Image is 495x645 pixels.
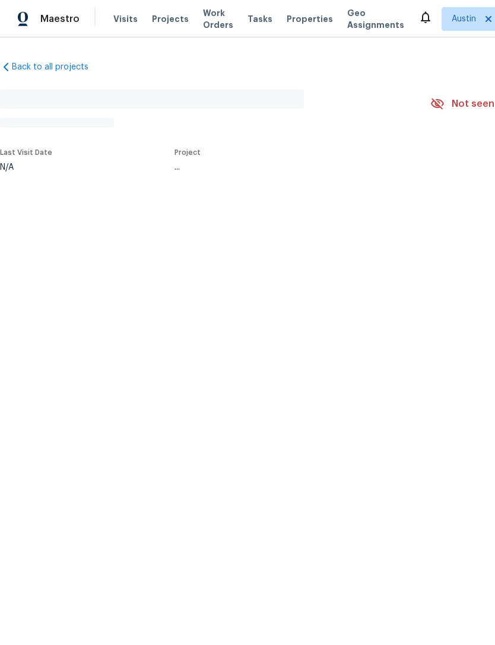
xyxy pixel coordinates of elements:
span: Project [174,149,201,156]
span: Geo Assignments [347,7,404,31]
span: Tasks [247,15,272,23]
span: Austin [452,13,476,25]
span: Projects [152,13,189,25]
span: Properties [287,13,333,25]
span: Visits [113,13,138,25]
span: Work Orders [203,7,233,31]
div: ... [174,163,402,171]
span: Maestro [40,13,80,25]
